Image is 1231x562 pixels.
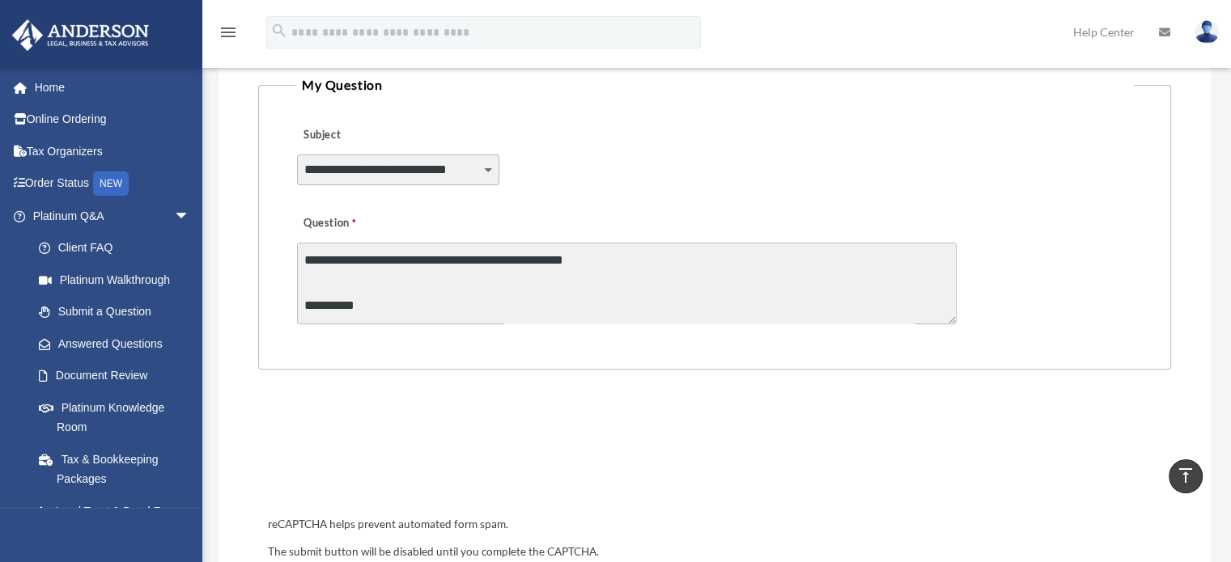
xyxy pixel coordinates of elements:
[11,200,214,232] a: Platinum Q&Aarrow_drop_down
[11,104,214,136] a: Online Ordering
[23,232,214,264] a: Client FAQ
[261,543,1168,562] div: The submit button will be disabled until you complete the CAPTCHA.
[297,213,422,235] label: Question
[23,443,214,495] a: Tax & Bookkeeping Packages
[297,125,451,147] label: Subject
[11,167,214,201] a: Order StatusNEW
[174,200,206,233] span: arrow_drop_down
[1176,466,1195,485] i: vertical_align_top
[23,495,214,527] a: Land Trust & Deed Forum
[261,515,1168,535] div: reCAPTCHA helps prevent automated form spam.
[1195,20,1219,44] img: User Pic
[263,420,509,483] iframe: reCAPTCHA
[270,22,288,40] i: search
[11,71,214,104] a: Home
[219,23,238,42] i: menu
[23,391,214,443] a: Platinum Knowledge Room
[23,327,214,360] a: Answered Questions
[7,19,154,51] img: Anderson Advisors Platinum Portal
[23,360,214,392] a: Document Review
[93,171,129,196] div: NEW
[1169,459,1203,493] a: vertical_align_top
[219,28,238,42] a: menu
[23,296,206,328] a: Submit a Question
[23,264,214,296] a: Platinum Walkthrough
[295,74,1134,96] legend: My Question
[11,135,214,167] a: Tax Organizers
